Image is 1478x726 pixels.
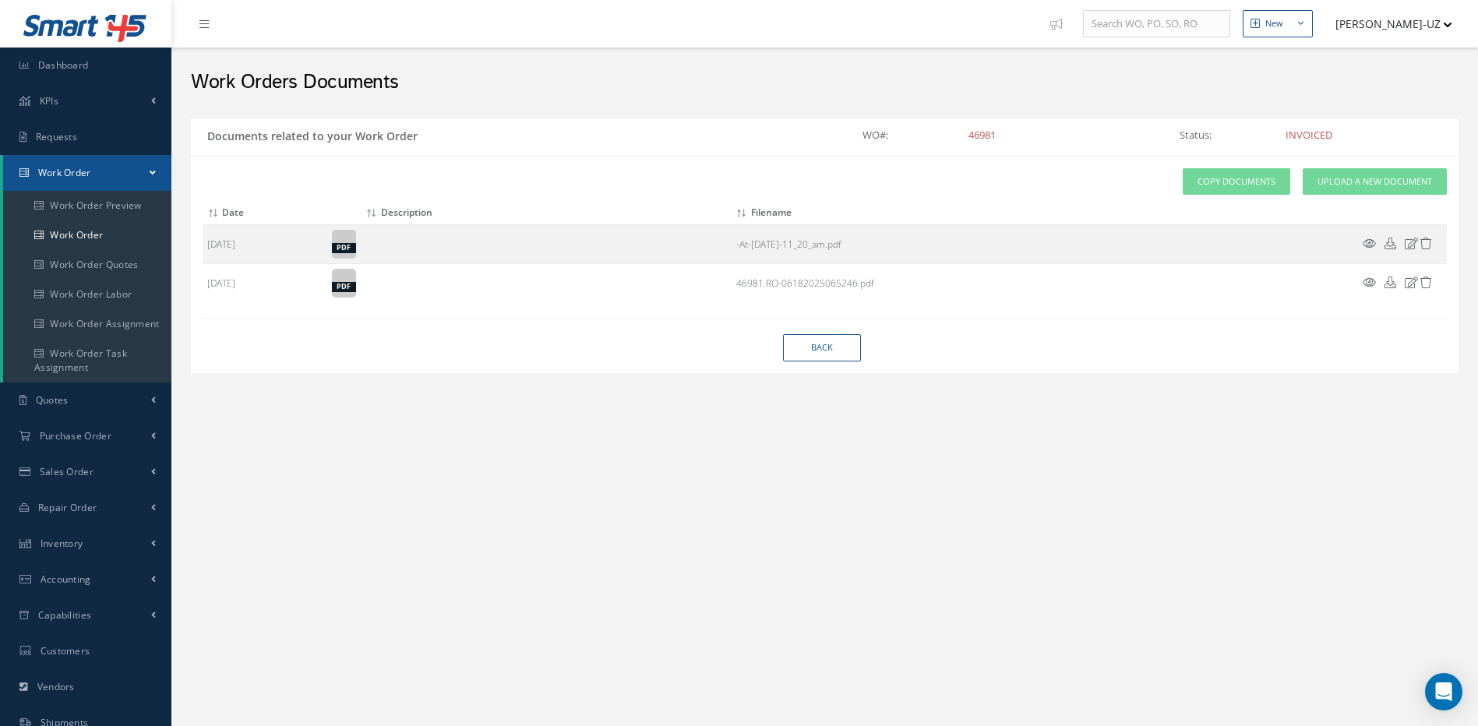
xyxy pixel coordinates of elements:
[41,573,91,586] span: Accounting
[203,125,418,143] h5: Documents related to your Work Order
[1265,17,1283,30] div: New
[332,282,356,292] div: pdf
[1321,9,1452,39] button: [PERSON_NAME]-UZ
[36,130,77,143] span: Requests
[37,680,75,693] span: Vendors
[3,220,171,250] a: Work Order
[1303,168,1447,196] a: Upload a New Document
[851,128,957,143] label: WO#:
[1083,10,1230,38] input: Search WO, PO, SO, RO
[3,309,171,339] a: Work Order Assignment
[40,94,58,107] span: KPIs
[1183,168,1290,196] a: Copy Documents
[1318,175,1432,189] span: Upload a New Document
[41,644,90,657] span: Customers
[40,429,111,442] span: Purchase Order
[1363,238,1376,251] a: Preview
[1286,128,1332,142] span: INVOICED
[783,334,861,361] a: Back
[203,201,327,225] th: Date
[1405,238,1418,251] a: Edit
[191,71,1459,94] h2: Work Orders Documents
[1405,277,1418,290] a: Edit
[203,264,327,303] td: [DATE]
[1420,277,1432,290] a: Delete
[736,238,841,251] a: Download
[36,393,69,407] span: Quotes
[41,537,83,550] span: Inventory
[968,128,996,142] span: 46981
[1425,673,1462,710] div: Open Intercom Messenger
[203,225,327,264] td: [DATE]
[736,277,874,290] a: Download
[3,250,171,280] a: Work Order Quotes
[3,280,171,309] a: Work Order Labor
[38,58,89,72] span: Dashboard
[732,201,1354,225] th: Filename
[332,243,356,253] div: pdf
[362,201,732,225] th: Description
[1385,277,1396,290] a: Download
[40,465,93,478] span: Sales Order
[38,166,91,179] span: Work Order
[1168,128,1274,143] label: Status:
[1363,277,1376,290] a: Preview
[1385,238,1396,251] a: Download
[1243,10,1313,37] button: New
[1420,238,1432,251] a: Delete
[3,155,171,191] a: Work Order
[3,339,171,382] a: Work Order Task Assignment
[38,501,97,514] span: Repair Order
[3,191,171,220] a: Work Order Preview
[38,608,92,622] span: Capabilities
